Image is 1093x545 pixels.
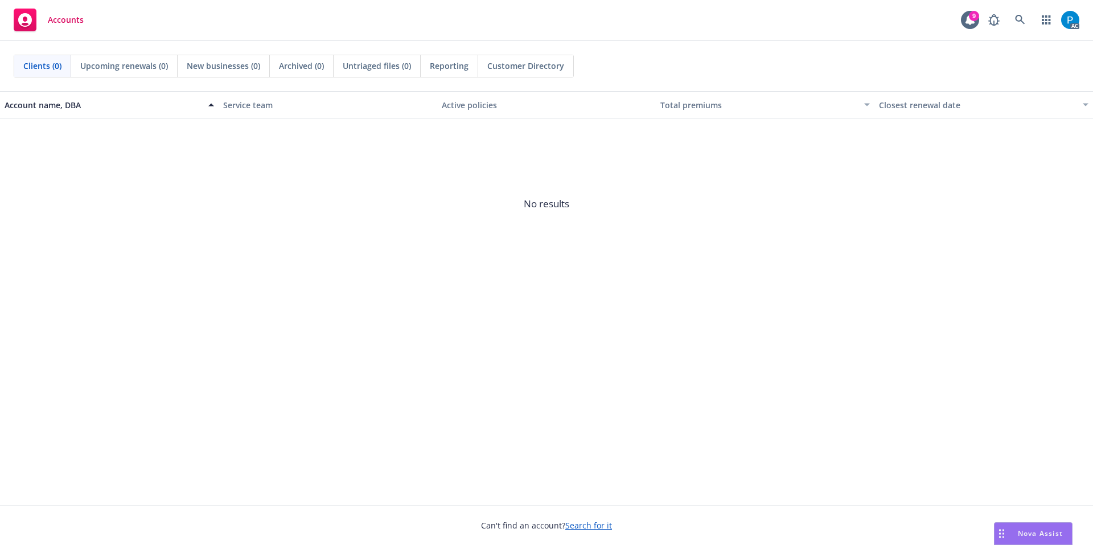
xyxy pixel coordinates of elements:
span: Nova Assist [1018,528,1063,538]
a: Switch app [1035,9,1058,31]
button: Closest renewal date [874,91,1093,118]
a: Accounts [9,4,88,36]
a: Report a Bug [983,9,1005,31]
span: Can't find an account? [481,519,612,531]
span: Customer Directory [487,60,564,72]
a: Search for it [565,520,612,531]
span: New businesses (0) [187,60,260,72]
div: Closest renewal date [879,99,1076,111]
span: Untriaged files (0) [343,60,411,72]
div: Drag to move [995,523,1009,544]
span: Upcoming renewals (0) [80,60,168,72]
div: Service team [223,99,433,111]
button: Service team [219,91,437,118]
button: Active policies [437,91,656,118]
button: Nova Assist [994,522,1073,545]
img: photo [1061,11,1079,29]
div: 9 [969,11,979,21]
span: Accounts [48,15,84,24]
span: Reporting [430,60,469,72]
div: Total premiums [660,99,857,111]
div: Account name, DBA [5,99,202,111]
span: Archived (0) [279,60,324,72]
button: Total premiums [656,91,874,118]
span: Clients (0) [23,60,61,72]
a: Search [1009,9,1032,31]
div: Active policies [442,99,651,111]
